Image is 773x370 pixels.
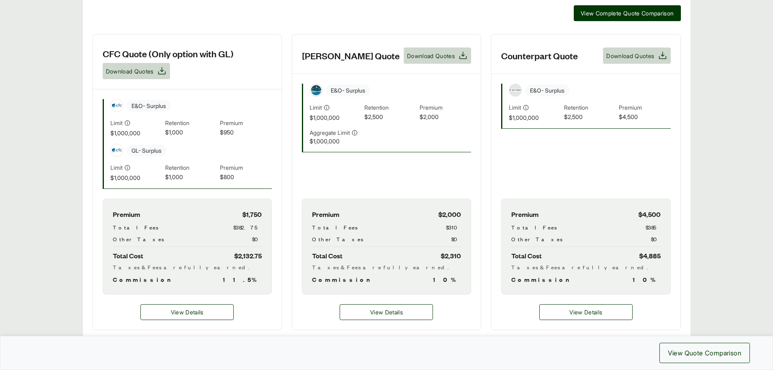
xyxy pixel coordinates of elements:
h3: CFC Quote (Only option with GL) [103,48,234,60]
h3: Counterpart Quote [501,50,578,62]
span: Download Quotes [407,52,455,60]
span: $2,310 [441,250,461,261]
a: Counterpart Quote details [539,304,633,320]
span: Retention [364,103,416,113]
a: CFC Quote (Only option with GL) details [140,304,234,320]
div: Taxes & Fees are fully earned. [113,263,262,271]
span: View Details [171,308,204,316]
span: Total Cost [511,250,542,261]
span: View Quote Comparison [668,348,741,358]
span: Commission [511,275,573,284]
span: View Details [569,308,602,316]
span: Premium [113,209,140,220]
span: 10 % [433,275,461,284]
span: Total Fees [113,223,158,232]
span: Retention [564,103,616,113]
span: $382.75 [233,223,262,232]
span: Aggregate Limit [310,128,350,137]
span: E&O - Surplus [525,84,569,96]
span: $0 [651,235,661,243]
span: $1,000 [165,128,217,137]
span: $1,750 [242,209,262,220]
span: Premium [420,103,471,113]
span: $1,000,000 [110,173,162,182]
span: $1,000,000 [310,113,361,122]
span: $1,000,000 [509,113,560,122]
span: Total Cost [113,250,143,261]
h3: [PERSON_NAME] Quote [302,50,400,62]
span: Retention [165,163,217,173]
span: $4,500 [638,209,661,220]
span: Commission [113,275,174,284]
span: $310 [446,223,461,232]
button: Download Quotes [603,48,670,64]
span: $4,500 [619,113,670,122]
span: $2,000 [420,113,471,122]
img: CFC [111,100,123,112]
a: Vela Quote details [340,304,433,320]
span: Other Taxes [113,235,164,243]
div: Taxes & Fees are fully earned. [312,263,461,271]
button: Download Quotes [103,63,170,79]
button: View Details [340,304,433,320]
span: Total Fees [511,223,557,232]
span: E&O - Surplus [127,100,171,112]
span: $0 [451,235,461,243]
span: $800 [220,173,271,182]
img: CFC [111,144,123,156]
span: Download Quotes [106,67,154,76]
img: Vela Insurance [310,84,322,96]
span: $385 [646,223,661,232]
span: Premium [220,119,271,128]
button: Download Quotes [404,48,471,64]
span: Retention [165,119,217,128]
span: Premium [312,209,339,220]
span: 11.5 % [223,275,262,284]
span: Limit [110,163,123,172]
span: Limit [310,103,322,112]
span: Limit [110,119,123,127]
span: Total Fees [312,223,357,232]
span: $0 [252,235,262,243]
button: View Details [539,304,633,320]
span: Premium [619,103,670,113]
span: Limit [509,103,521,112]
span: $2,000 [438,209,461,220]
span: Download Quotes [606,52,654,60]
span: View Details [370,308,403,316]
div: Taxes & Fees are fully earned. [511,263,660,271]
span: $2,500 [564,113,616,122]
span: $2,500 [364,113,416,122]
span: $1,000,000 [310,137,361,145]
button: View Complete Quote Comparison [574,5,681,21]
span: Other Taxes [312,235,363,243]
span: Premium [220,163,271,173]
span: $1,000,000 [110,129,162,137]
span: $4,885 [639,250,661,261]
button: View Details [140,304,234,320]
span: $2,132.75 [234,250,262,261]
span: $1,000 [165,173,217,182]
img: Counterpart [509,89,521,91]
span: GL - Surplus [127,145,166,156]
span: Commission [312,275,374,284]
span: Premium [511,209,538,220]
span: View Complete Quote Comparison [581,9,674,17]
span: 10 % [633,275,661,284]
span: Other Taxes [511,235,562,243]
button: View Quote Comparison [659,343,750,363]
span: Total Cost [312,250,342,261]
span: E&O - Surplus [326,84,370,96]
span: $950 [220,128,271,137]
